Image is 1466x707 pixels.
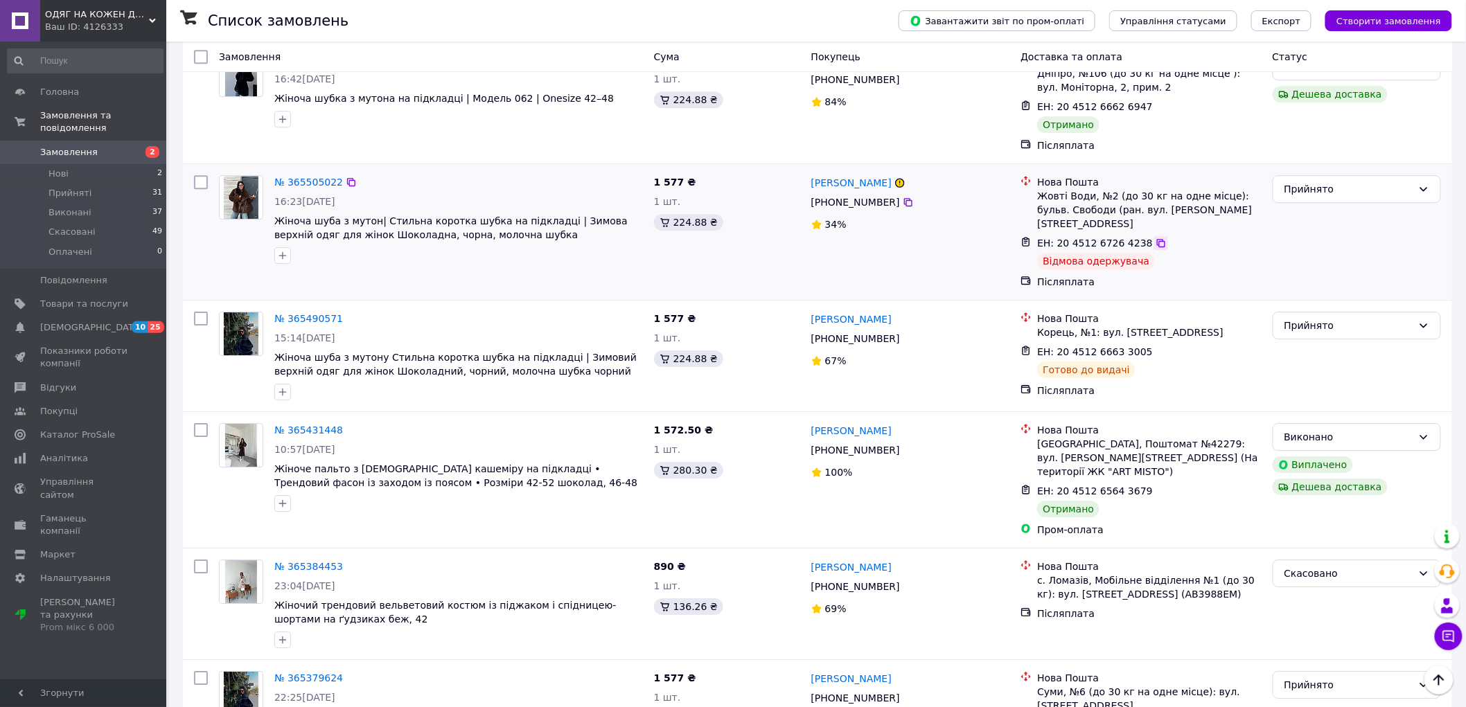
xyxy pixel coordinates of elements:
span: Покупець [811,51,860,62]
span: Доставка та оплата [1021,51,1122,62]
span: ЕН: 20 4512 6662 6947 [1037,101,1153,112]
a: [PERSON_NAME] [811,176,892,190]
div: Prom мікс 6 000 [40,621,128,634]
div: Виконано [1284,429,1413,445]
span: Повідомлення [40,274,107,287]
span: Створити замовлення [1336,16,1441,26]
span: 10 [132,321,148,333]
img: Фото товару [225,560,258,603]
button: Завантажити звіт по пром-оплаті [899,10,1095,31]
div: 136.26 ₴ [654,598,723,615]
span: 1 572.50 ₴ [654,424,714,436]
a: Фото товару [219,423,263,467]
span: 15:14[DATE] [274,332,335,343]
div: Післяплата [1037,384,1261,397]
div: Ваш ID: 4126333 [45,21,166,33]
span: 34% [825,219,847,230]
a: [PERSON_NAME] [811,672,892,686]
img: Фото товару [224,176,258,219]
div: [PHONE_NUMBER] [809,329,903,348]
span: Налаштування [40,572,111,584]
span: 1 577 ₴ [654,177,696,188]
span: [PERSON_NAME] та рахунки [40,596,128,634]
div: Дешева доставка [1273,478,1388,495]
div: [GEOGRAPHIC_DATA], Поштомат №42279: вул. [PERSON_NAME][STREET_ADDRESS] (На території ЖК "ART MISTO") [1037,437,1261,478]
a: Фото товару [219,312,263,356]
a: № 365379624 [274,672,343,683]
div: Нова Пошта [1037,312,1261,325]
div: Післяплата [1037,138,1261,152]
span: 1 шт. [654,196,681,207]
span: Замовлення [219,51,281,62]
div: Відмова одержувача [1037,253,1155,269]
div: Пром-оплата [1037,523,1261,537]
span: 1 шт. [654,580,681,591]
div: [PHONE_NUMBER] [809,193,903,212]
span: 16:23[DATE] [274,196,335,207]
span: Замовлення [40,146,98,159]
a: Фото товару [219,560,263,604]
span: [DEMOGRAPHIC_DATA] [40,321,143,334]
div: с. Ломазів, Мобільне відділення №1 (до 30 кг): вул. [STREET_ADDRESS] (АВ3988ЕМ) [1037,573,1261,601]
span: Жіноче пальто з [DEMOGRAPHIC_DATA] кашеміру на підкладці • Трендовий фасон із заходом із поясом •... [274,463,637,488]
span: 23:04[DATE] [274,580,335,591]
div: 224.88 ₴ [654,214,723,231]
a: Жіноча шубка з мутона на підкладці | Модель 062 | Onesize 42–48 [274,93,614,104]
div: Скасовано [1284,566,1413,581]
span: Завантажити звіт по пром-оплаті [910,15,1084,27]
span: 31 [152,187,162,199]
span: Замовлення та повідомлення [40,109,166,134]
a: № 365505022 [274,177,343,188]
span: 22:25[DATE] [274,692,335,703]
div: Отримано [1037,501,1099,517]
div: Корець, №1: вул. [STREET_ADDRESS] [1037,325,1261,339]
span: ОДЯГ НА КОЖЕН ДЕНЬ [45,8,149,21]
span: 0 [157,246,162,258]
span: Головна [40,86,79,98]
span: 67% [825,355,847,366]
div: Нова Пошта [1037,671,1261,685]
div: 280.30 ₴ [654,462,723,478]
a: [PERSON_NAME] [811,424,892,438]
a: Фото товару [219,53,263,97]
img: Фото товару [225,424,258,467]
a: Жіночий трендовий вельветовий костюм із піджаком і спідницею-шортами на ґудзиках беж, 42 [274,600,617,625]
span: Каталог ProSale [40,429,115,441]
div: Нова Пошта [1037,175,1261,189]
span: Cума [654,51,680,62]
a: [PERSON_NAME] [811,560,892,574]
span: Жіноча шуба з мутон| Стильна коротка шубка на підкладці | Зимова верхній одяг для жінок Шоколадна... [274,215,628,240]
span: 25 [148,321,164,333]
span: 2 [145,146,159,158]
span: Аналітика [40,452,88,465]
div: Прийнято [1284,318,1413,333]
span: Виконані [48,206,91,219]
a: Створити замовлення [1312,15,1452,26]
span: 1 шт. [654,692,681,703]
div: Жовті Води, №2 (до 30 кг на одне місце): бульв. Свободи (ран. вул. [PERSON_NAME][STREET_ADDRESS] [1037,189,1261,231]
div: Нова Пошта [1037,560,1261,573]
span: Управління сайтом [40,476,128,501]
span: ЕН: 20 4512 6726 4238 [1037,238,1153,249]
a: № 365431448 [274,424,343,436]
h1: Список замовлень [208,12,348,29]
span: 1 577 ₴ [654,672,696,683]
a: Жіноча шуба з мутону Стильна коротка шубка на підкладці | Зимовий верхній одяг для жінок Шоколадн... [274,352,637,377]
span: ЕН: 20 4512 6663 3005 [1037,346,1153,357]
div: Готово до видачі [1037,361,1136,378]
span: 10:57[DATE] [274,444,335,455]
span: 2 [157,168,162,180]
div: Нова Пошта [1037,423,1261,437]
button: Створити замовлення [1325,10,1452,31]
button: Управління статусами [1109,10,1237,31]
span: 69% [825,603,847,614]
a: № 365490571 [274,313,343,324]
button: Чат з покупцем [1435,623,1463,650]
input: Пошук [7,48,164,73]
span: Оплачені [48,246,92,258]
span: Відгуки [40,382,76,394]
div: Дніпро, №106 (до 30 кг на одне місце ): вул. Моніторна, 2, прим. 2 [1037,66,1261,94]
